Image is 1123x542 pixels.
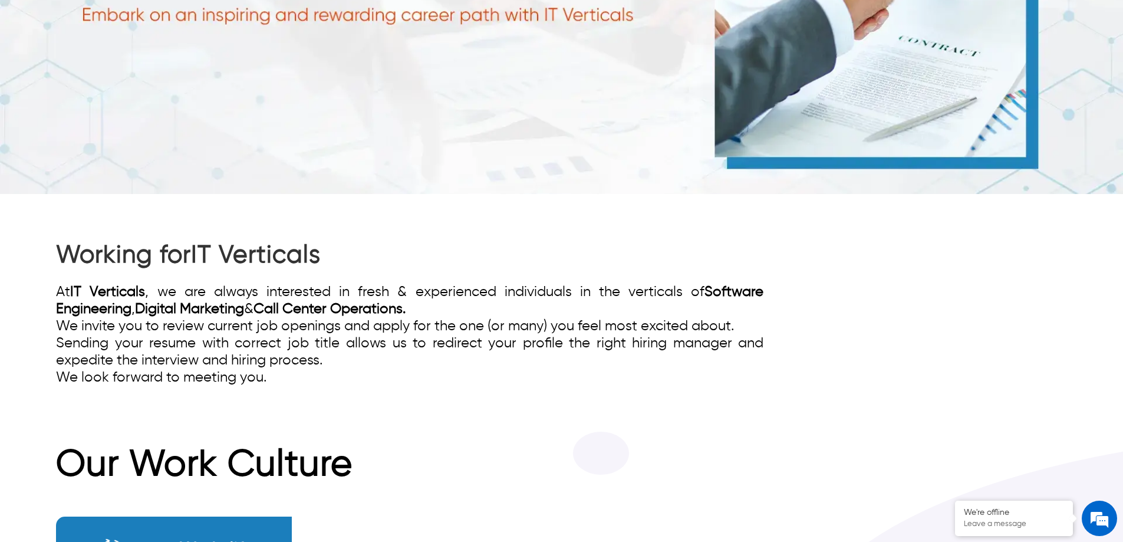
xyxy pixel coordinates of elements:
div: At , we are always interested in fresh & experienced individuals in the verticals of , & [56,284,763,318]
h2: Our Work Culture [56,444,1067,487]
a: Digital Marketing [135,302,244,316]
div: We're offline [964,508,1064,518]
div: We look forward to meeting you. [56,369,763,386]
a: IT Verticals [70,285,145,299]
div: Leave a message [61,66,198,81]
a: Call Center Operations. [253,302,406,316]
div: Minimize live chat window [193,6,222,34]
h1: Working for [56,239,763,272]
em: Driven by SalesIQ [93,309,150,317]
img: logo_Zg8I0qSkbAqR2WFHt3p6CTuqpyXMFPubPcD2OT02zFN43Cy9FUNNG3NEPhM_Q1qe_.png [20,71,50,77]
span: We are offline. Please leave us a message. [25,149,206,268]
a: IT Verticals [191,243,321,268]
em: Submit [173,363,214,379]
a: Software Engineering [56,285,763,316]
img: salesiqlogo_leal7QplfZFryJ6FIlVepeu7OftD7mt8q6exU6-34PB8prfIgodN67KcxXM9Y7JQ_.png [81,310,90,317]
div: Sending your resume with correct job title allows us to redirect your profile the right hiring ma... [56,335,763,369]
textarea: Type your message and click 'Submit' [6,322,225,363]
p: Leave a message [964,520,1064,529]
div: We invite you to review current job openings and apply for the one (or many) you feel most excite... [56,318,763,335]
